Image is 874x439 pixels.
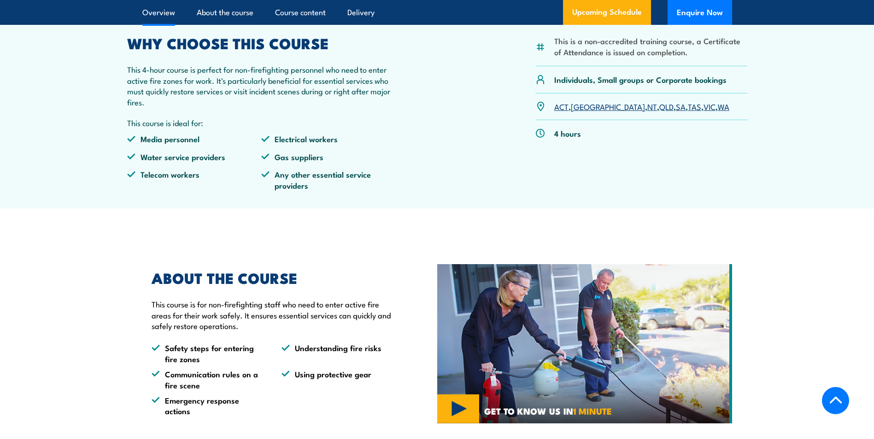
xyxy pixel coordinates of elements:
p: , , , , , , , [554,101,729,112]
img: Fire Safety Training [437,264,732,423]
a: TAS [688,101,701,112]
h2: WHY CHOOSE THIS COURSE [127,36,396,49]
p: 4 hours [554,128,581,139]
h2: ABOUT THE COURSE [152,271,395,284]
a: WA [718,101,729,112]
li: Any other essential service providers [261,169,396,191]
li: Electrical workers [261,133,396,144]
p: This course is ideal for: [127,117,396,128]
li: Communication rules on a fire scene [152,369,265,390]
li: Telecom workers [127,169,262,191]
p: Individuals, Small groups or Corporate bookings [554,74,727,85]
li: Using protective gear [282,369,395,390]
a: SA [676,101,686,112]
li: This is a non-accredited training course, a Certificate of Attendance is issued on completion. [554,35,747,57]
li: Emergency response actions [152,395,265,416]
a: [GEOGRAPHIC_DATA] [571,101,645,112]
p: This course is for non-firefighting staff who need to enter active fire areas for their work safe... [152,299,395,331]
li: Gas suppliers [261,151,396,162]
li: Water service providers [127,151,262,162]
li: Safety steps for entering fire zones [152,342,265,364]
span: GET TO KNOW US IN [484,407,612,415]
strong: 1 MINUTE [573,404,612,417]
li: Media personnel [127,133,262,144]
a: ACT [554,101,569,112]
a: QLD [659,101,674,112]
p: This 4-hour course is perfect for non-firefighting personnel who need to enter active fire zones ... [127,64,396,107]
li: Understanding fire risks [282,342,395,364]
a: NT [647,101,657,112]
a: VIC [704,101,716,112]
